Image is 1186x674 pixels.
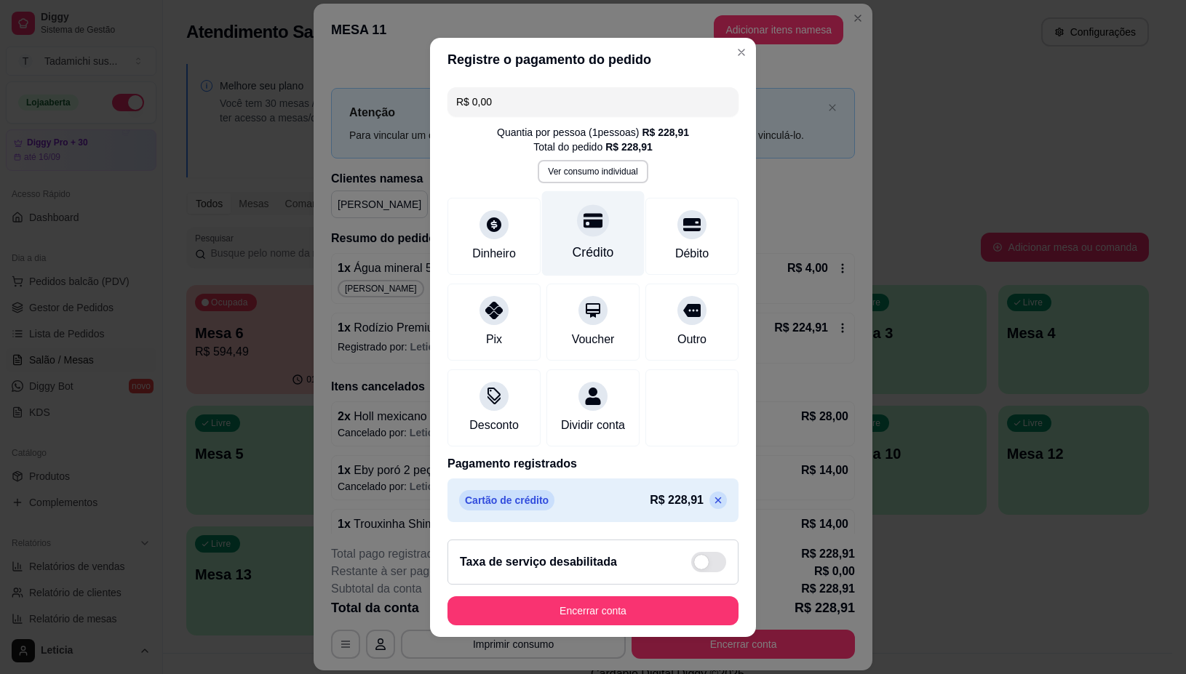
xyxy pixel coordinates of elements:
div: Pix [486,331,502,348]
p: R$ 228,91 [650,492,704,509]
button: Encerrar conta [447,596,739,625]
div: Dividir conta [561,417,625,434]
div: Voucher [572,331,615,348]
h2: Taxa de serviço desabilitada [460,553,617,571]
div: Débito [675,245,709,262]
div: R$ 228,91 [605,140,653,154]
div: Outro [677,331,707,348]
p: Cartão de crédito [459,490,554,510]
input: Ex.: hambúrguer de cordeiro [456,87,730,116]
header: Registre o pagamento do pedido [430,38,756,81]
div: Quantia por pessoa ( 1 pessoas) [497,125,689,140]
p: Pagamento registrados [447,455,739,473]
div: Total do pedido [533,140,653,154]
button: Close [730,41,753,64]
div: Desconto [469,417,519,434]
div: Dinheiro [472,245,516,262]
div: R$ 228,91 [642,125,689,140]
div: Crédito [573,243,614,262]
button: Ver consumo individual [538,160,648,183]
